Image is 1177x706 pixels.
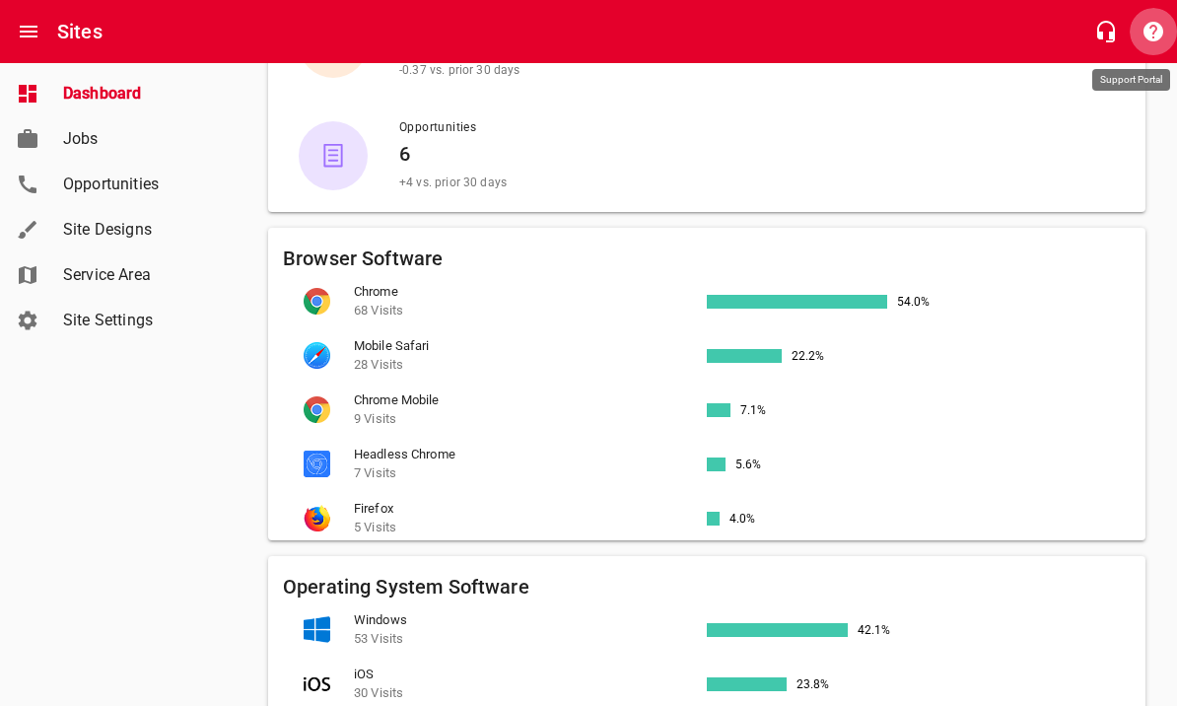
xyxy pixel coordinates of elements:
[304,451,330,477] img: HC.png
[399,176,507,189] span: +4 vs. prior 30 days
[63,127,213,151] span: Jobs
[735,403,829,417] div: 7.1%
[354,282,675,302] span: Chrome
[892,295,986,309] div: 54.0%
[354,390,675,410] span: Chrome Mobile
[730,458,824,471] div: 5.6%
[354,445,675,464] span: Headless Chrome
[725,512,818,526] div: 4.0%
[304,288,330,315] img: CH.png
[792,677,885,691] div: 23.8%
[354,409,675,429] p: 9 Visits
[304,671,330,697] img: IOS.png
[63,309,213,332] span: Site Settings
[299,500,334,535] div: Firefox
[354,301,675,320] p: 68 Visits
[304,616,330,643] img: WIN.png
[57,16,103,47] h6: Sites
[354,499,675,519] span: Firefox
[5,8,52,55] button: Open drawer
[299,611,334,647] div: Windows
[354,665,675,684] span: iOS
[63,263,213,287] span: Service Area
[299,666,334,701] div: iOS
[354,629,675,649] p: 53 Visits
[299,283,334,318] div: Chrome
[63,218,213,242] span: Site Designs
[354,355,675,375] p: 28 Visits
[354,610,675,630] span: Windows
[63,82,213,106] span: Dashboard
[354,463,675,483] p: 7 Visits
[853,623,946,637] div: 42.1%
[304,342,330,369] img: MF.png
[283,243,1131,274] h6: Browser Software
[354,518,675,537] p: 5 Visits
[399,63,519,77] span: -0.37 vs. prior 30 days
[63,173,213,196] span: Opportunities
[1082,8,1130,55] button: Live Chat
[299,391,334,427] div: Chrome Mobile
[399,138,1099,170] h6: 6
[304,396,330,423] img: CM.png
[283,571,1131,602] h6: Operating System Software
[304,505,330,531] img: FF.png
[354,683,675,703] p: 30 Visits
[399,118,1099,138] span: Opportunities
[299,337,334,373] div: Mobile Safari
[354,336,675,356] span: Mobile Safari
[787,349,880,363] div: 22.2%
[299,446,334,481] div: Headless Chrome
